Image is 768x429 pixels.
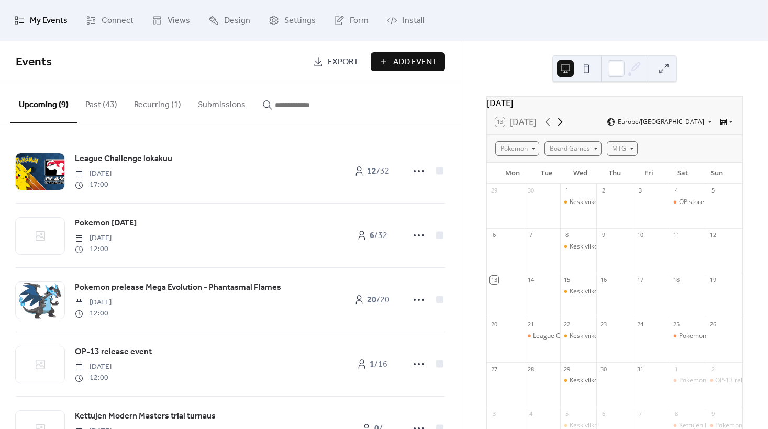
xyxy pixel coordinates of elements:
div: Keskiviikon Casual commander [560,287,597,296]
div: 19 [709,276,717,284]
span: [DATE] [75,297,112,308]
div: OP store tournament [679,198,740,207]
div: 8 [563,231,571,239]
div: Keskiviikon Casual commander [570,376,660,385]
div: Keskiviikon Casual commander [560,242,597,251]
div: 5 [563,410,571,417]
div: 4 [673,187,681,195]
div: League Challenge lokakuu [533,332,609,341]
a: League Challenge lokakuu [75,152,172,166]
div: 9 [709,410,717,417]
div: 1 [563,187,571,195]
div: 29 [490,187,498,195]
div: 1 [673,365,681,373]
div: 4 [527,410,535,417]
div: Wed [563,163,597,184]
a: Form [326,4,376,37]
div: 8 [673,410,681,417]
span: My Events [30,13,68,29]
div: Keskiviikon Casual commander [560,332,597,341]
div: 3 [636,187,644,195]
span: / 32 [370,230,387,242]
div: 12 [709,231,717,239]
div: Keskiviikon Casual commander [560,376,597,385]
span: 12:00 [75,372,112,383]
span: [DATE] [75,362,112,372]
div: 24 [636,321,644,329]
a: Install [379,4,432,37]
a: My Events [6,4,75,37]
span: Pokemon prelease Mega Evolution - Phantasmal Flames [75,281,281,294]
div: 9 [599,231,607,239]
div: Keskiviikon Casual commander [570,198,660,207]
button: Add Event [371,52,445,71]
div: 26 [709,321,717,329]
span: / 20 [367,294,389,307]
div: 6 [490,231,498,239]
span: Export [328,56,359,69]
a: 12/32 [346,162,398,180]
div: Keskiviikon Casual commander [570,242,660,251]
span: Design [224,13,250,29]
button: Recurring (1) [126,83,190,122]
div: 27 [490,365,498,373]
b: 1 [370,356,374,372]
div: Tue [529,163,563,184]
b: 6 [370,228,374,244]
button: Upcoming (9) [10,83,77,123]
a: 6/32 [346,226,398,245]
div: 15 [563,276,571,284]
a: Settings [261,4,324,37]
div: 11 [673,231,681,239]
div: 5 [709,187,717,195]
div: 3 [490,410,498,417]
span: Europe/[GEOGRAPHIC_DATA] [618,119,704,125]
a: Kettujen Modern Masters trial turnaus [75,410,216,423]
div: OP-13 release event [706,376,742,385]
span: Events [16,51,52,74]
span: Settings [284,13,316,29]
div: 10 [636,231,644,239]
button: Submissions [190,83,254,122]
span: / 16 [370,358,387,371]
div: 28 [527,365,535,373]
a: OP-13 release event [75,345,152,359]
div: Sat [666,163,700,184]
span: Kettujen Modern Masters trial turnaus [75,410,216,423]
span: Form [350,13,369,29]
div: OP store tournament [670,198,706,207]
div: 18 [673,276,681,284]
div: 29 [563,365,571,373]
div: Mon [495,163,529,184]
a: Pokemon prelease Mega Evolution - Phantasmal Flames [75,281,281,295]
div: 2 [709,365,717,373]
div: 20 [490,321,498,329]
b: 12 [367,163,376,179]
div: 25 [673,321,681,329]
a: Connect [78,4,141,37]
b: 20 [367,292,376,308]
div: 14 [527,276,535,284]
div: Pokemon prelease Mega Evolution - Phantasmal Flames [670,376,706,385]
span: Add Event [393,56,437,69]
div: 7 [527,231,535,239]
a: Pokemon [DATE] [75,217,137,230]
span: [DATE] [75,168,112,179]
div: Pokemon [DATE] [679,332,728,341]
a: Design [201,4,258,37]
div: Keskiviikon Casual commander [560,198,597,207]
span: Views [168,13,190,29]
div: 6 [599,410,607,417]
div: 13 [490,276,498,284]
span: 12:00 [75,308,112,319]
span: 17:00 [75,179,112,190]
div: Keskiviikon Casual commander [570,332,660,341]
div: 2 [599,187,607,195]
div: Fri [632,163,666,184]
span: League Challenge lokakuu [75,153,172,165]
div: 17 [636,276,644,284]
div: Thu [598,163,632,184]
